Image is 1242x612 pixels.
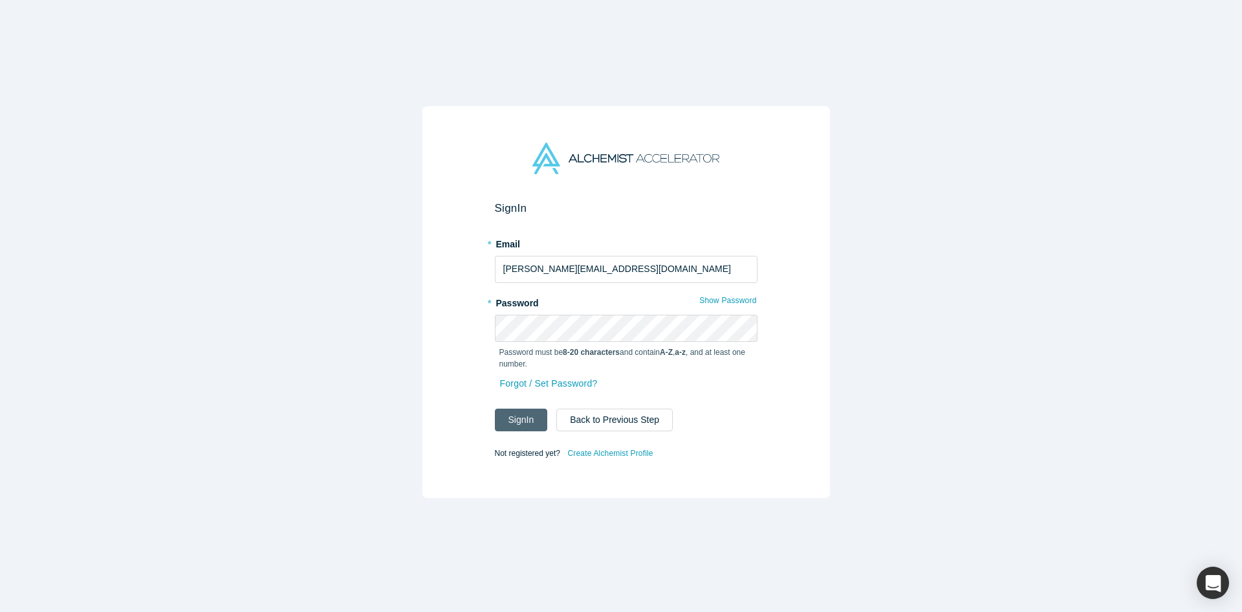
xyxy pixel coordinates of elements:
[499,372,598,395] a: Forgot / Set Password?
[563,348,620,357] strong: 8-20 characters
[567,445,653,462] a: Create Alchemist Profile
[499,346,753,370] p: Password must be and contain , , and at least one number.
[495,201,757,215] h2: Sign In
[532,142,719,174] img: Alchemist Accelerator Logo
[660,348,673,357] strong: A-Z
[675,348,686,357] strong: a-z
[495,448,560,457] span: Not registered yet?
[495,292,757,310] label: Password
[699,292,757,309] button: Show Password
[495,409,548,431] button: SignIn
[495,233,757,251] label: Email
[556,409,673,431] button: Back to Previous Step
